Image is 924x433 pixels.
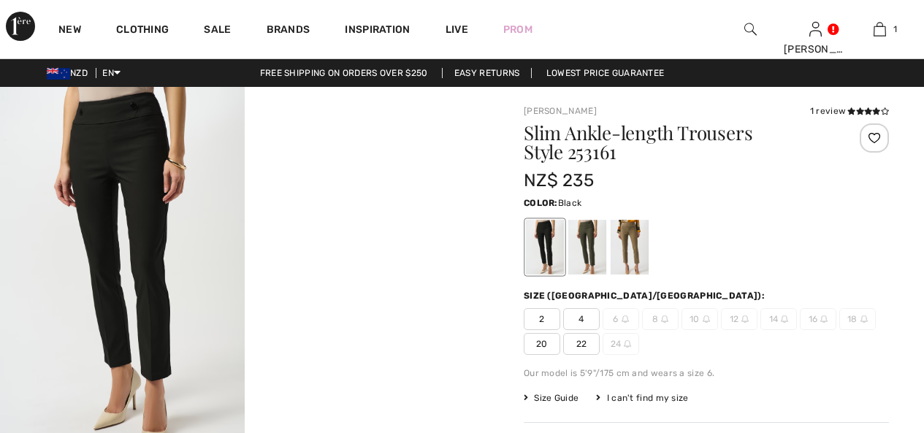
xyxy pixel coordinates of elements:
span: 20 [524,333,560,355]
img: ring-m.svg [820,315,828,323]
div: Java [611,220,649,275]
h1: Slim Ankle-length Trousers Style 253161 [524,123,828,161]
img: ring-m.svg [703,315,710,323]
a: New [58,23,81,39]
img: search the website [744,20,757,38]
img: ring-m.svg [860,315,868,323]
span: 1 [893,23,897,36]
span: Color: [524,198,558,208]
a: Lowest Price Guarantee [535,68,676,78]
a: Sign In [809,22,822,36]
a: Sale [204,23,231,39]
img: ring-m.svg [741,315,749,323]
a: [PERSON_NAME] [524,106,597,116]
a: Easy Returns [442,68,532,78]
span: NZD [47,68,93,78]
span: 6 [603,308,639,330]
span: Inspiration [345,23,410,39]
img: New Zealand Dollar [47,68,70,80]
div: Size ([GEOGRAPHIC_DATA]/[GEOGRAPHIC_DATA]): [524,289,768,302]
div: Our model is 5'9"/175 cm and wears a size 6. [524,367,889,380]
a: Prom [503,22,532,37]
span: 22 [563,333,600,355]
span: 2 [524,308,560,330]
span: 12 [721,308,757,330]
span: 4 [563,308,600,330]
span: EN [102,68,121,78]
video: Your browser does not support the video tag. [245,87,489,209]
img: 1ère Avenue [6,12,35,41]
div: 1 review [810,104,889,118]
div: Black [526,220,564,275]
span: 10 [681,308,718,330]
img: ring-m.svg [781,315,788,323]
span: 18 [839,308,876,330]
a: Clothing [116,23,169,39]
span: 16 [800,308,836,330]
img: My Info [809,20,822,38]
span: Size Guide [524,391,579,405]
a: 1 [848,20,912,38]
div: I can't find my size [596,391,688,405]
div: [PERSON_NAME] [784,42,847,57]
img: ring-m.svg [624,340,631,348]
span: NZ$ 235 [524,170,594,191]
img: ring-m.svg [661,315,668,323]
a: Free shipping on orders over $250 [248,68,440,78]
a: Live [446,22,468,37]
a: Brands [267,23,310,39]
span: 8 [642,308,679,330]
span: Black [558,198,582,208]
div: Avocado [568,220,606,275]
iframe: Opens a widget where you can find more information [831,323,909,360]
img: ring-m.svg [622,315,629,323]
span: 24 [603,333,639,355]
img: My Bag [874,20,886,38]
span: 14 [760,308,797,330]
